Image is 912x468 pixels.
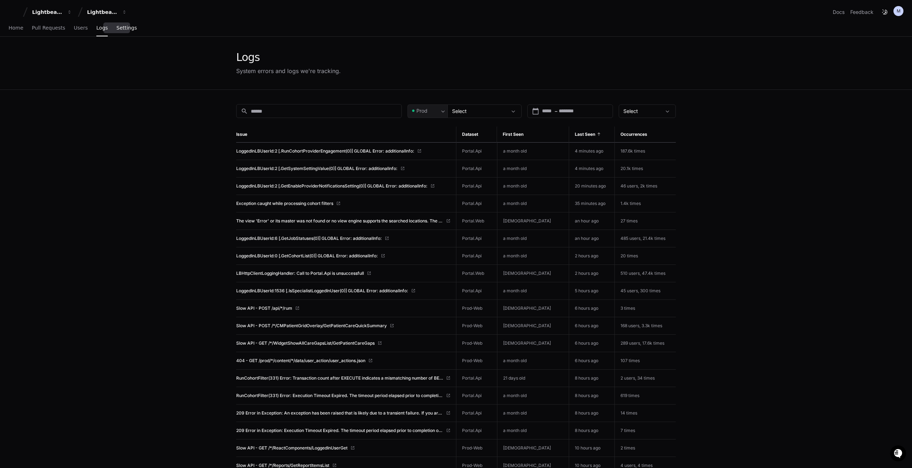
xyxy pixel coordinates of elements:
[236,271,364,276] span: LBHttpClientLoggingHandler: Call to Portal.Api is unsuccessfull
[623,108,638,114] span: Select
[116,20,137,36] a: Settings
[116,26,137,30] span: Settings
[620,445,635,451] span: 2 times
[497,195,569,212] td: a month old
[620,410,637,416] span: 14 times
[569,160,615,178] td: 4 minutes ago
[15,53,28,66] img: 8294786374016_798e290d9caffa94fd1d_72.jpg
[497,247,569,264] td: a month old
[236,288,408,294] span: LoggedInLBUserId:1536 [.IsSpecialistLoggedInUser(0)] GLOBAL Error: additionalInfo:
[236,410,450,416] a: 209 Error in Exception: An exception has been raised that is likely due to a transient failure. I...
[32,9,63,16] div: Lightbeam Health
[456,282,497,300] td: Portal.Api
[236,218,450,224] a: The view 'Error' or its master was not found or no view engine supports the searched locations. T...
[59,96,62,101] span: •
[575,132,595,137] span: Last Seen
[893,6,903,16] button: M
[569,195,615,212] td: 35 minutes ago
[497,317,569,334] td: [DEMOGRAPHIC_DATA]
[497,352,569,369] td: a month old
[497,282,569,299] td: a month old
[569,282,615,300] td: 5 hours ago
[456,387,497,405] td: Portal.Api
[32,20,65,36] a: Pull Requests
[497,439,569,457] td: [DEMOGRAPHIC_DATA]
[63,115,78,120] span: [DATE]
[620,236,665,241] span: 485 users, 21.4k times
[236,253,450,259] a: LoggedInLBUserId:0 [.GetCohortList(0)] GLOBAL Error: additionalInfo:
[532,108,539,115] button: Open calendar
[456,335,497,352] td: Prod-Web
[452,108,467,114] span: Select
[7,53,20,66] img: 1736555170064-99ba0984-63c1-480f-8ee9-699278ef63ed
[32,26,65,30] span: Pull Requests
[620,358,640,363] span: 107 times
[236,305,450,311] a: Slow API - POST /api/*/rum
[456,230,497,247] td: Portal.Api
[456,143,497,160] td: Portal.Api
[236,410,443,416] span: 209 Error in Exception: An exception has been raised that is likely due to a transient failure. I...
[569,300,615,317] td: 6 hours ago
[59,115,62,120] span: •
[7,7,21,21] img: PlayerZero
[497,387,569,404] td: a month old
[456,195,497,212] td: Portal.Api
[456,405,497,422] td: Portal.Api
[236,445,450,451] a: Slow API - GET /*/ReactComponents/LoggedInUserGet
[456,265,497,282] td: Portal.Web
[614,127,676,143] th: Occurrences
[620,218,638,223] span: 27 times
[236,67,341,75] div: System errors and logs we're tracking.
[620,183,657,189] span: 46 users, 2k times
[9,26,23,30] span: Home
[236,288,450,294] a: LoggedInLBUserId:1536 [.IsSpecialistLoggedInUser(0)] GLOBAL Error: additionalInfo:
[620,375,655,381] span: 2 users, 34 times
[456,247,497,265] td: Portal.Api
[532,108,539,115] mat-icon: calendar_today
[32,53,117,60] div: Start new chat
[569,212,615,230] td: an hour ago
[456,422,497,439] td: Portal.Api
[569,230,615,247] td: an hour ago
[236,236,450,241] a: LoggedInLBUserId:6 [.GetJobStatuses(0)] GLOBAL Error: additionalInfo:
[236,201,333,206] span: Exception caught while processing cohort filters
[236,148,414,154] span: LoggedInLBUserId:2 [.RunCohortProviderEngagement(0)] GLOBAL Error: additionalInfo:
[569,387,615,405] td: 8 hours ago
[236,253,378,259] span: LoggedInLBUserId:0 [.GetCohortList(0)] GLOBAL Error: additionalInfo:
[22,96,58,101] span: [PERSON_NAME]
[111,76,130,85] button: See all
[121,55,130,64] button: Start new chat
[456,352,497,370] td: Prod-Web
[569,265,615,282] td: 2 hours ago
[236,51,341,64] div: Logs
[569,405,615,422] td: 8 hours ago
[620,340,664,346] span: 289 users, 17.6k times
[14,96,20,102] img: 1736555170064-99ba0984-63c1-480f-8ee9-699278ef63ed
[236,358,365,364] span: 404 - GET /prod/*/content/*/data/user_action/user_actions.json
[569,370,615,387] td: 8 hours ago
[236,236,382,241] span: LoggedInLBUserId:6 [.GetJobStatuses(0)] GLOBAL Error: additionalInfo:
[620,288,660,293] span: 45 users, 300 times
[620,148,645,154] span: 187.6k times
[889,444,908,464] iframe: Open customer support
[620,428,635,433] span: 7 times
[497,212,569,230] td: [DEMOGRAPHIC_DATA]
[569,143,615,160] td: 4 minutes ago
[497,143,569,160] td: a month old
[22,115,58,120] span: [PERSON_NAME]
[84,6,130,19] button: Lightbeam Health Solutions
[236,201,450,206] a: Exception caught while processing cohort filters
[897,8,901,14] h1: M
[620,305,635,311] span: 3 times
[7,29,130,40] div: Welcome
[236,127,456,143] th: Issue
[236,393,443,398] span: RunCohortFilter(331) Error: Execution Timeout Expired. The timeout period elapsed prior to comple...
[96,26,108,30] span: Logs
[236,183,427,189] span: LoggedInLBUserId:2 [.GetEnableProviderNotificationsSetting(0)] GLOBAL Error: additionalInfo:
[456,212,497,230] td: Portal.Web
[497,405,569,422] td: a month old
[7,78,46,83] div: Past conversations
[569,317,615,335] td: 6 hours ago
[620,271,665,276] span: 510 users, 47.4k times
[456,178,497,195] td: Portal.Api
